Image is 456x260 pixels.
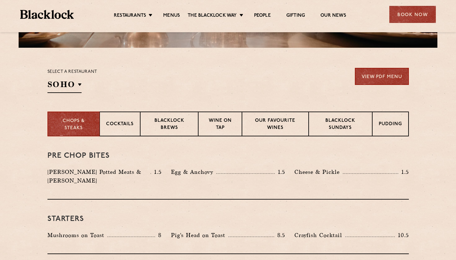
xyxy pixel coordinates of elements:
a: The Blacklock Way [188,13,237,20]
a: Restaurants [114,13,146,20]
a: People [254,13,271,20]
p: 8 [155,231,162,239]
a: View PDF Menu [355,68,409,85]
p: Pudding [379,121,402,129]
p: Cheese & Pickle [294,168,343,176]
a: Gifting [286,13,305,20]
img: BL_Textured_Logo-footer-cropped.svg [20,10,74,19]
p: 1.5 [275,168,285,176]
p: [PERSON_NAME] Potted Meats & [PERSON_NAME] [47,168,151,185]
p: Mushrooms on Toast [47,231,107,240]
p: 1.5 [398,168,409,176]
p: Crayfish Cocktail [294,231,345,240]
p: Egg & Anchovy [171,168,216,176]
p: Cocktails [106,121,134,129]
p: 10.5 [395,231,409,239]
a: Our News [320,13,346,20]
p: Blacklock Sundays [315,117,365,132]
p: Blacklock Brews [147,117,192,132]
p: Our favourite wines [248,117,302,132]
h2: Soho [47,79,82,93]
p: Chops & Steaks [54,118,93,132]
p: Wine on Tap [205,117,235,132]
p: 8.5 [274,231,285,239]
h3: Starters [47,215,409,223]
p: Select a restaurant [47,68,97,76]
div: Book Now [389,6,436,23]
p: Pig's Head on Toast [171,231,228,240]
h3: Pre Chop Bites [47,152,409,160]
p: 1.5 [151,168,162,176]
a: Menus [163,13,180,20]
